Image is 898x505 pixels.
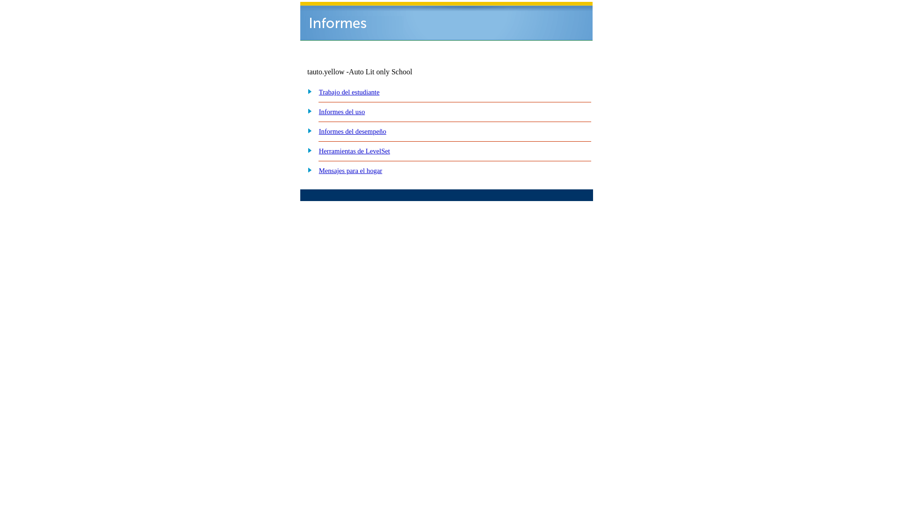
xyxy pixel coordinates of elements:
[303,146,312,154] img: plus.gif
[303,166,312,174] img: plus.gif
[319,88,380,96] a: Trabajo del estudiante
[349,68,413,76] nobr: Auto Lit only School
[303,87,312,95] img: plus.gif
[319,108,365,115] a: Informes del uso
[303,107,312,115] img: plus.gif
[319,147,390,155] a: Herramientas de LevelSet
[319,167,383,174] a: Mensajes para el hogar
[303,126,312,135] img: plus.gif
[319,128,386,135] a: Informes del desempeño
[300,2,593,41] img: header
[307,68,479,76] td: tauto.yellow -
